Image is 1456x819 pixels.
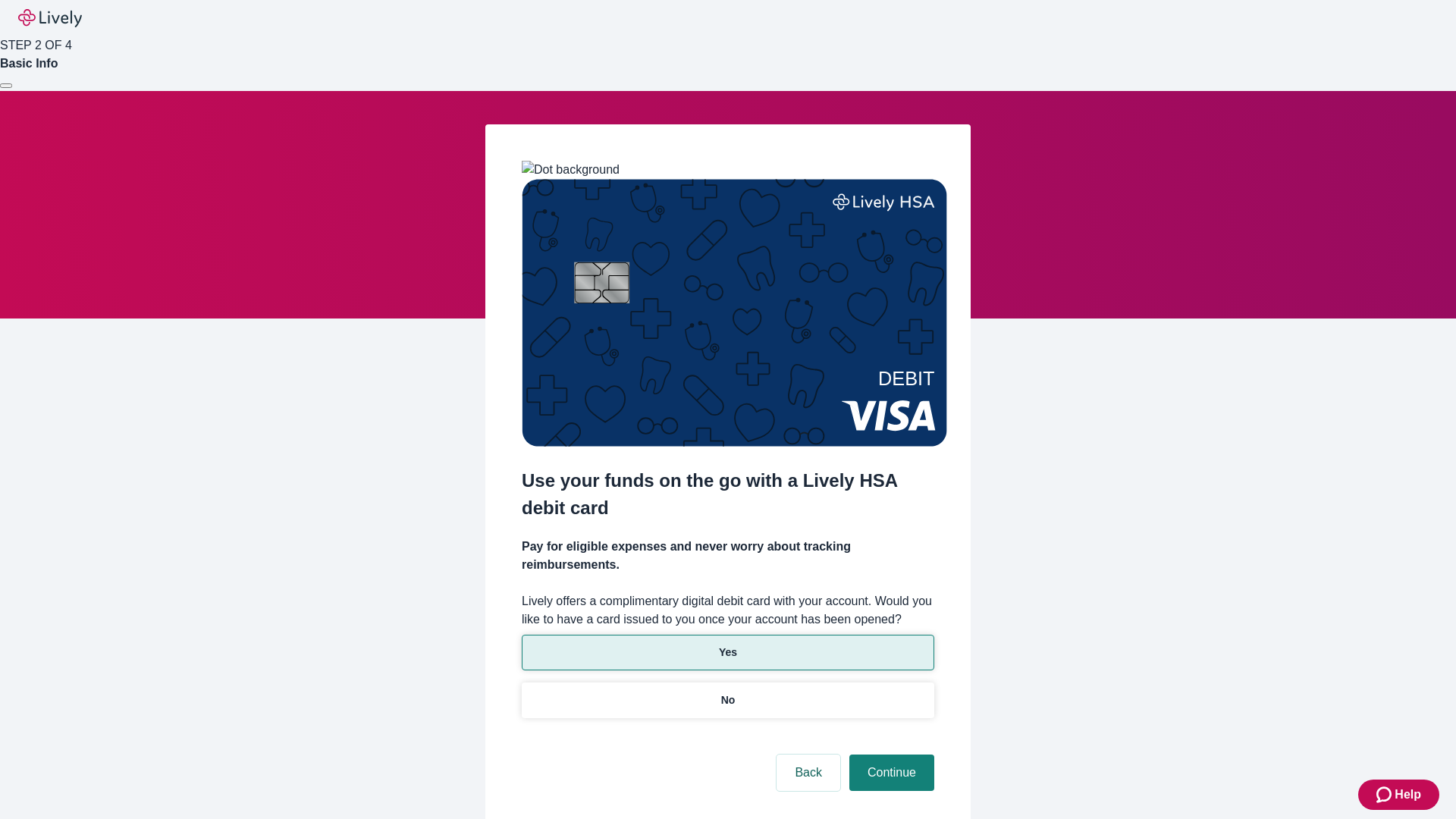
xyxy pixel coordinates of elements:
[1395,786,1421,804] span: Help
[522,635,934,670] button: Yes
[849,755,934,791] button: Continue
[522,161,620,179] img: Dot background
[1358,780,1439,810] button: Zendesk support iconHelp
[522,592,934,629] label: Lively offers a complimentary digital debit card with your account. Would you like to have a card...
[721,692,736,708] p: No
[719,645,737,661] p: Yes
[777,755,840,791] button: Back
[522,467,934,522] h2: Use your funds on the go with a Lively HSA debit card
[522,179,947,447] img: Debit card
[522,538,934,574] h4: Pay for eligible expenses and never worry about tracking reimbursements.
[522,682,934,718] button: No
[18,9,82,27] img: Lively
[1376,786,1395,804] svg: Zendesk support icon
